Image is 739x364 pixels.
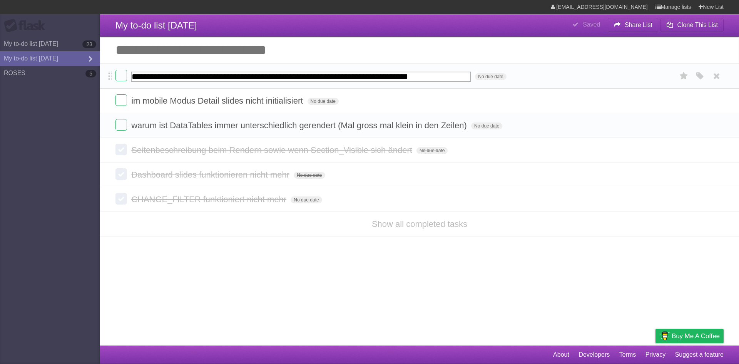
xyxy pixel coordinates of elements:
[115,70,127,81] label: Done
[131,170,291,179] span: Dashboard slides funktionieren nicht mehr
[131,145,414,155] span: Seitenbeschreibung beim Rendern sowie wenn Section_Visible sich ändert
[82,40,96,48] b: 23
[471,122,502,129] span: No due date
[115,94,127,106] label: Done
[608,18,659,32] button: Share List
[372,219,467,229] a: Show all completed tasks
[115,144,127,155] label: Done
[85,70,96,77] b: 5
[677,70,691,82] label: Star task
[677,22,718,28] b: Clone This List
[675,347,724,362] a: Suggest a feature
[416,147,448,154] span: No due date
[115,168,127,180] label: Done
[115,119,127,131] label: Done
[131,121,469,130] span: warum ist DataTables immer unterschiedlich gerendert (Mal gross mal klein in den Zeilen)
[131,96,305,106] span: im mobile Modus Detail slides nicht initialisiert
[655,329,724,343] a: Buy me a coffee
[645,347,665,362] a: Privacy
[115,20,197,30] span: My to-do list [DATE]
[553,347,569,362] a: About
[625,22,652,28] b: Share List
[4,19,50,33] div: Flask
[659,329,670,342] img: Buy me a coffee
[291,196,322,203] span: No due date
[131,195,288,204] span: CHANGE_FILTER funktioniert nicht mehr
[475,73,506,80] span: No due date
[578,347,610,362] a: Developers
[294,172,325,179] span: No due date
[672,329,720,343] span: Buy me a coffee
[619,347,636,362] a: Terms
[583,21,600,28] b: Saved
[115,193,127,205] label: Done
[308,98,339,105] span: No due date
[660,18,724,32] button: Clone This List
